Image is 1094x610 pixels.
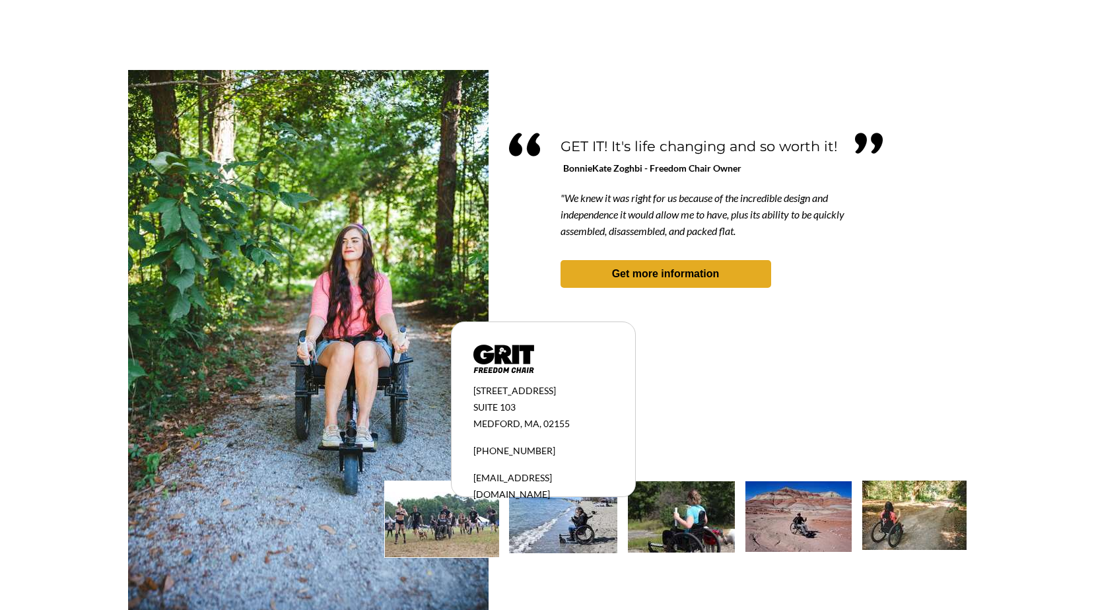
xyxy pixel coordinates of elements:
[47,319,160,344] input: Get more information
[473,401,516,413] span: SUITE 103
[561,191,844,237] span: "We knew it was right for us because of the incredible design and independence it would allow me ...
[612,268,720,279] strong: Get more information
[561,260,771,288] a: Get more information
[561,138,837,154] span: GET IT! It's life changing and so worth it!
[473,472,552,500] span: [EMAIL_ADDRESS][DOMAIN_NAME]
[473,418,570,429] span: MEDFORD, MA, 02155
[563,162,741,174] span: BonnieKate Zoghbi - Freedom Chair Owner
[473,445,555,456] span: [PHONE_NUMBER]
[473,385,556,396] span: [STREET_ADDRESS]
